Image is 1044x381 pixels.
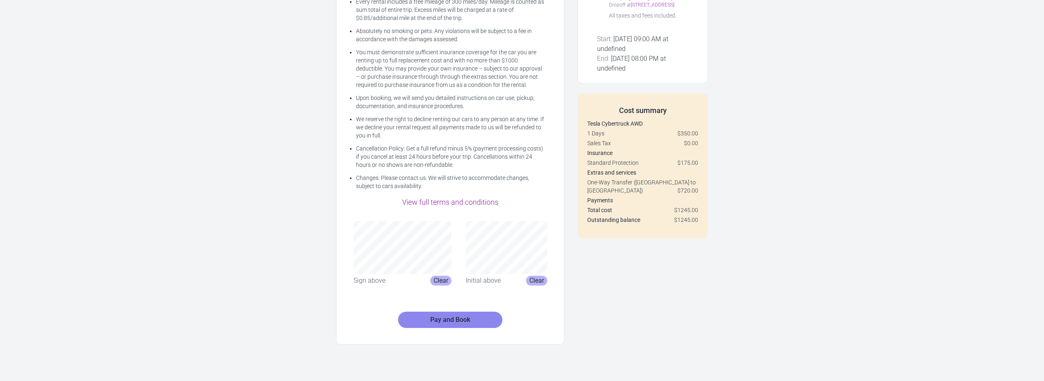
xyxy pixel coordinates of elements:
span: Dropoff at [609,2,631,8]
div: $1245.00 [674,216,698,224]
strong: Tesla Cybertruck AWD [587,120,643,127]
button: Clear [526,276,547,286]
li: You must demonstrate sufficient insurance coverage for the car you are renting up to full replace... [356,48,544,89]
div: Standard Protection [587,159,698,167]
span: $350.00 [677,129,698,137]
div: Sales Tax [587,139,698,147]
li: Changes: Please contact us. We will strive to accommodate changes, subject to cars availability. [356,174,544,190]
strong: Total cost [587,207,612,213]
span: $720.00 [677,186,698,195]
div: One-Way Transfer ([GEOGRAPHIC_DATA] to [GEOGRAPHIC_DATA]) [587,178,698,195]
a: View full terms and conditions [402,198,498,206]
strong: Outstanding balance [587,217,640,223]
div: Cost summary [587,105,698,116]
a: [STREET_ADDRESS] [631,2,675,8]
span: [DATE] 09:00 AM at undefined [597,35,668,53]
div: 1 Days [587,129,698,137]
span: [DATE] 08:00 PM at undefined [597,55,666,72]
div: $1245.00 [674,206,698,214]
strong: Insurance [587,150,613,156]
span: Start: [597,35,612,43]
li: Absolutely no smoking or pets. Any violations will be subject to a fee in accordance with the dam... [356,27,544,43]
li: Cancellation Policy: Get a full refund minus 5% (payment processing costs) if you cancel at least... [356,144,544,169]
div: Sign above [354,276,385,286]
span: End: [597,55,609,62]
li: Upon booking, we will send you detailed instructions on car use, pickup, documentation, and insur... [356,94,544,110]
span: $0.00 [684,139,698,147]
button: Pay and Book [398,312,502,328]
strong: Payments [587,197,613,204]
strong: Extras and services [587,169,636,176]
div: All taxes and fees included. [609,11,677,20]
button: Clear [430,276,451,286]
div: Initial above [466,276,501,286]
li: We reserve the right to decline renting our cars to any person at any time. If we decline your re... [356,115,544,140]
span: $175.00 [677,159,698,167]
